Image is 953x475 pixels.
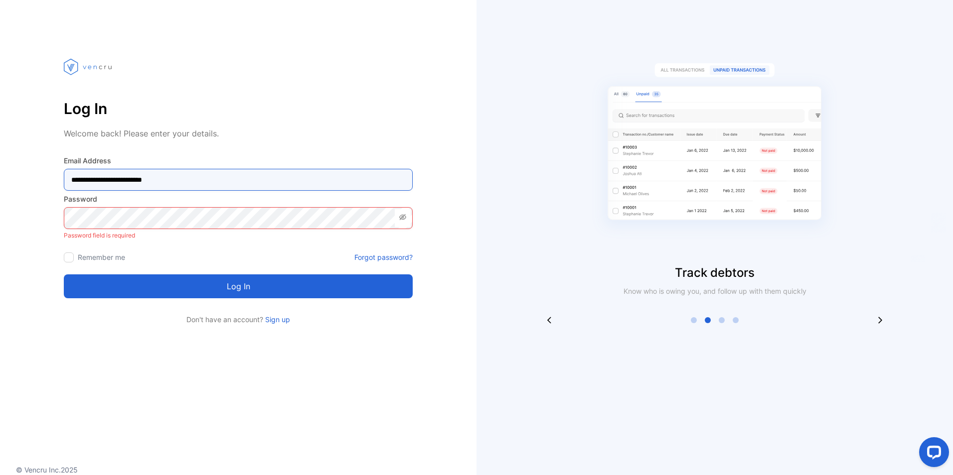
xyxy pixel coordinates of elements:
[64,97,413,120] p: Log In
[78,253,125,261] label: Remember me
[64,40,114,94] img: vencru logo
[64,155,413,166] label: Email Address
[590,40,839,264] img: slider image
[354,252,413,262] a: Forgot password?
[64,194,413,204] label: Password
[64,229,413,242] p: Password field is required
[619,286,810,296] p: Know who is owing you, and follow up with them quickly
[64,127,413,139] p: Welcome back! Please enter your details.
[476,264,953,282] p: Track debtors
[64,314,413,325] p: Don't have an account?
[263,315,290,324] a: Sign up
[911,433,953,475] iframe: LiveChat chat widget
[64,274,413,298] button: Log in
